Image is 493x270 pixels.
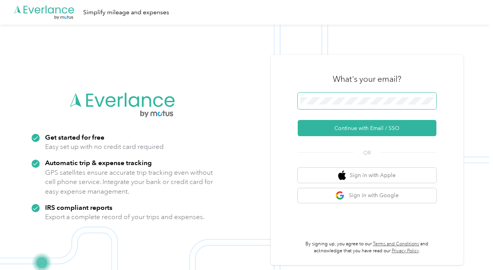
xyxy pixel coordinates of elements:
[45,133,104,141] strong: Get started for free
[392,248,419,254] a: Privacy Policy
[83,8,169,17] div: Simplify mileage and expenses
[45,142,164,152] p: Easy set up with no credit card required
[373,241,419,247] a: Terms and Conditions
[45,203,112,211] strong: IRS compliant reports
[338,170,346,180] img: apple logo
[298,120,436,136] button: Continue with Email / SSO
[45,159,152,167] strong: Automatic trip & expense tracking
[45,212,205,222] p: Export a complete record of your trips and expenses.
[298,188,436,203] button: google logoSign in with Google
[45,168,213,196] p: GPS satellites ensure accurate trip tracking even without cell phone service. Integrate your bank...
[298,168,436,183] button: apple logoSign in with Apple
[335,191,345,201] img: google logo
[298,241,436,254] p: By signing up, you agree to our and acknowledge that you have read our .
[333,74,401,84] h3: What's your email?
[354,149,381,157] span: OR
